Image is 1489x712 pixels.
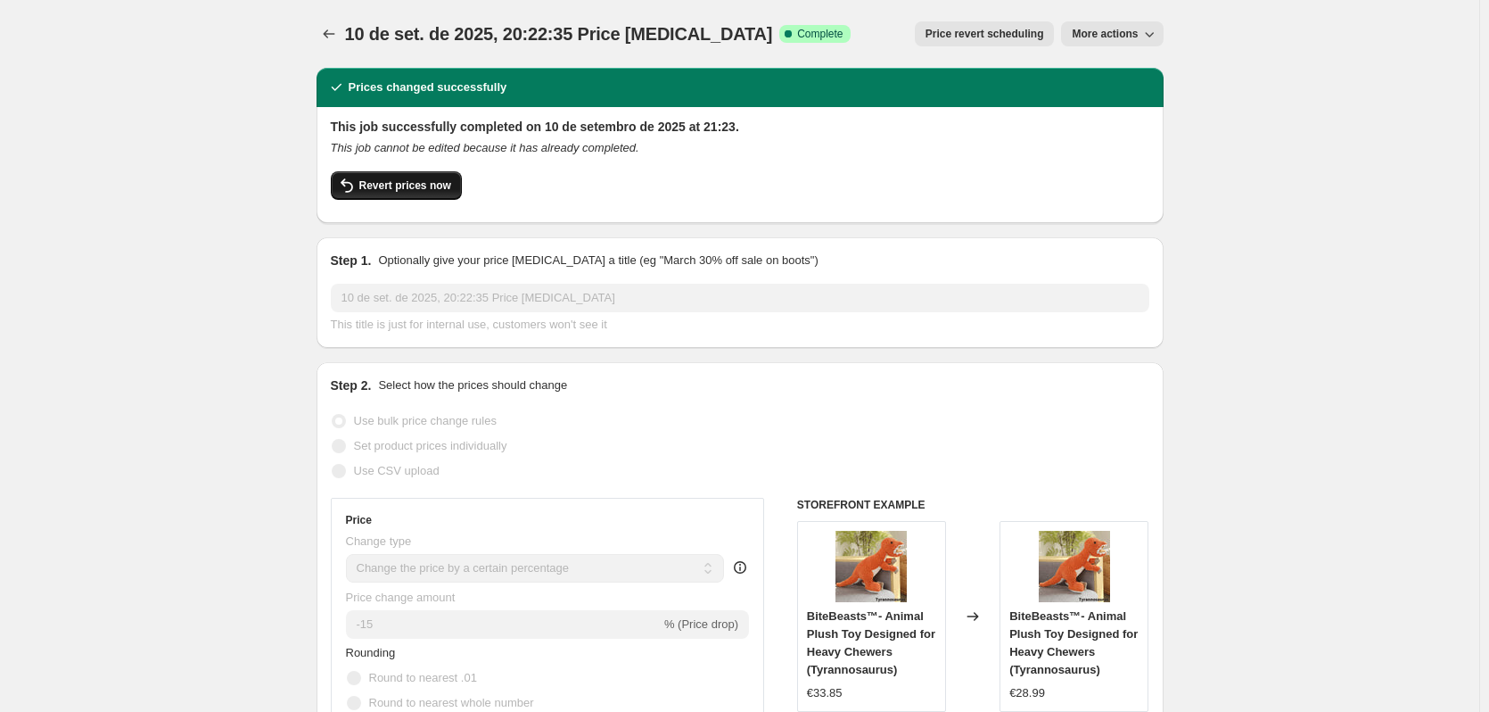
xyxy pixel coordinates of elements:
button: More actions [1061,21,1163,46]
span: Revert prices now [359,178,451,193]
h2: Step 1. [331,252,372,269]
img: chewanimal-animal-plush-toy-designed-for-heavy-chewers-260091_80x.jpg [1039,531,1110,602]
i: This job cannot be edited because it has already completed. [331,141,639,154]
div: help [731,559,749,576]
h3: Price [346,513,372,527]
span: Change type [346,534,412,548]
div: €33.85 [807,684,843,702]
span: More actions [1072,27,1138,41]
span: Use bulk price change rules [354,414,497,427]
span: This title is just for internal use, customers won't see it [331,318,607,331]
h2: Prices changed successfully [349,79,507,96]
span: Use CSV upload [354,464,440,477]
h2: This job successfully completed on 10 de setembro de 2025 at 21:23. [331,118,1149,136]
span: Round to nearest .01 [369,671,477,684]
span: Price revert scheduling [925,27,1044,41]
button: Price change jobs [317,21,341,46]
h2: Step 2. [331,377,372,394]
span: Round to nearest whole number [369,696,534,709]
p: Optionally give your price [MEDICAL_DATA] a title (eg "March 30% off sale on boots") [378,252,818,269]
span: Price change amount [346,591,456,604]
span: 10 de set. de 2025, 20:22:35 Price [MEDICAL_DATA] [345,24,773,44]
span: Complete [797,27,843,41]
h6: STOREFRONT EXAMPLE [797,498,1149,512]
input: 30% off holiday sale [331,284,1149,312]
span: BiteBeasts™- Animal Plush Toy Designed for Heavy Chewers (Tyrannosaurus) [1009,609,1138,676]
div: €28.99 [1009,684,1045,702]
span: % (Price drop) [664,617,738,631]
button: Revert prices now [331,171,462,200]
p: Select how the prices should change [378,377,567,394]
img: chewanimal-animal-plush-toy-designed-for-heavy-chewers-260091_80x.jpg [835,531,907,602]
span: Rounding [346,646,396,659]
span: Set product prices individually [354,439,507,452]
input: -15 [346,610,661,639]
span: BiteBeasts™- Animal Plush Toy Designed for Heavy Chewers (Tyrannosaurus) [807,609,935,676]
button: Price revert scheduling [915,21,1055,46]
